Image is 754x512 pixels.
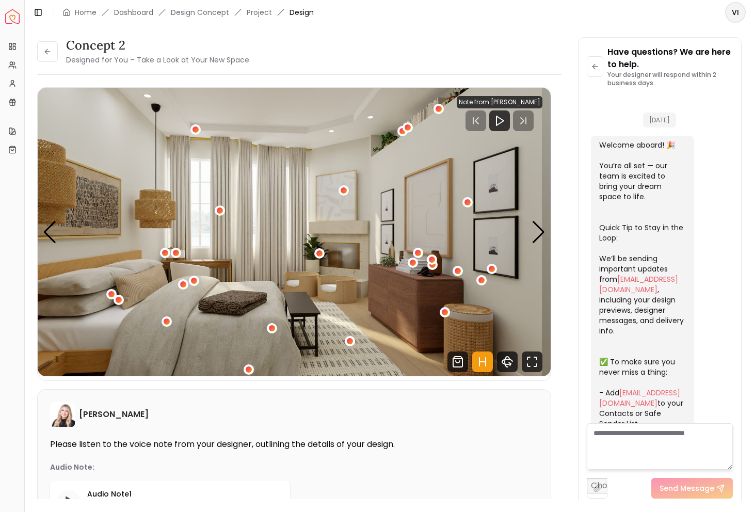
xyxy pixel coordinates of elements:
li: Design Concept [171,7,229,18]
div: Previous slide [43,221,57,244]
button: Play audio note [58,490,79,511]
a: [EMAIL_ADDRESS][DOMAIN_NAME] [599,388,680,408]
span: Design [290,7,314,18]
div: 1 / 5 [38,88,551,376]
div: Carousel [38,88,551,376]
div: Note from [PERSON_NAME] [457,96,542,108]
div: Next slide [532,221,546,244]
p: Audio Note 1 [87,489,282,499]
span: VI [726,3,745,22]
h6: [PERSON_NAME] [79,408,149,421]
a: Project [247,7,272,18]
svg: Play [493,115,506,127]
p: Your designer will respond within 2 business days. [607,71,733,87]
a: Dashboard [114,7,153,18]
span: [DATE] [643,113,676,127]
small: Designed for You – Take a Look at Your New Space [66,55,249,65]
svg: Shop Products from this design [447,351,468,372]
svg: Fullscreen [522,351,542,372]
p: Please listen to the voice note from your designer, outlining the details of your design. [50,439,538,450]
img: Design Render 1 [38,88,551,376]
svg: 360 View [497,351,518,372]
h3: concept 2 [66,37,249,54]
svg: Hotspots Toggle [472,351,493,372]
img: Hannah James [50,402,75,427]
a: Home [75,7,97,18]
p: Audio Note: [50,462,94,472]
button: VI [725,2,746,23]
a: Spacejoy [5,9,20,24]
img: Spacejoy Logo [5,9,20,24]
a: [EMAIL_ADDRESS][DOMAIN_NAME] [599,274,678,295]
nav: breadcrumb [62,7,314,18]
p: Have questions? We are here to help. [607,46,733,71]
